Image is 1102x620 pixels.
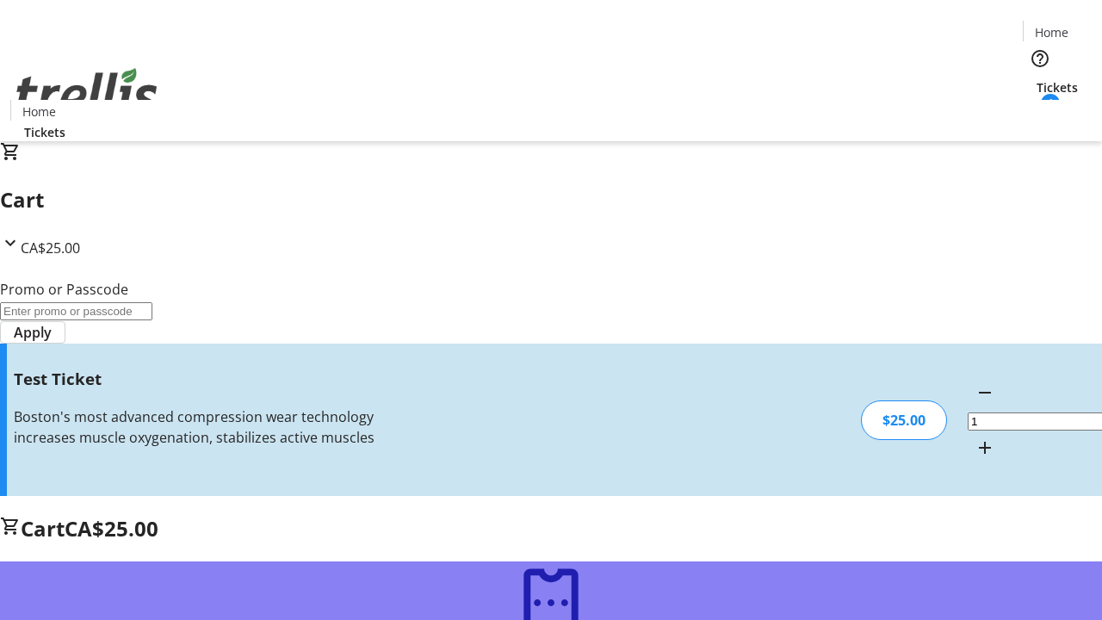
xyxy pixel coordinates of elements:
a: Home [1024,23,1079,41]
h3: Test Ticket [14,367,390,391]
div: $25.00 [861,400,947,440]
img: Orient E2E Organization pzrU8cvMMr's Logo [10,49,164,135]
button: Help [1023,41,1057,76]
button: Increment by one [968,431,1002,465]
a: Tickets [1023,78,1092,96]
span: Home [1035,23,1068,41]
span: CA$25.00 [65,514,158,542]
a: Home [11,102,66,121]
span: Apply [14,322,52,343]
span: Tickets [1037,78,1078,96]
button: Decrement by one [968,375,1002,410]
span: Tickets [24,123,65,141]
span: CA$25.00 [21,239,80,257]
span: Home [22,102,56,121]
div: Boston's most advanced compression wear technology increases muscle oxygenation, stabilizes activ... [14,406,390,448]
a: Tickets [10,123,79,141]
button: Cart [1023,96,1057,131]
